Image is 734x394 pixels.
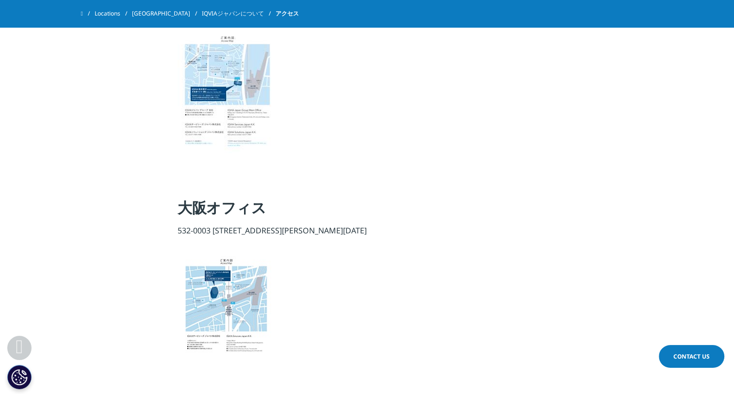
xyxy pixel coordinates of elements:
[178,225,556,242] p: 532-0003 [STREET_ADDRESS][PERSON_NAME][DATE]
[202,5,276,22] a: IQVIAジャパンについて
[132,5,202,22] a: [GEOGRAPHIC_DATA]
[7,365,32,389] button: Cookie 設定
[276,5,299,22] span: アクセス
[95,5,132,22] a: Locations
[659,345,724,368] a: Contact Us
[178,197,266,217] strong: 大阪オフィス
[673,352,710,361] span: Contact Us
